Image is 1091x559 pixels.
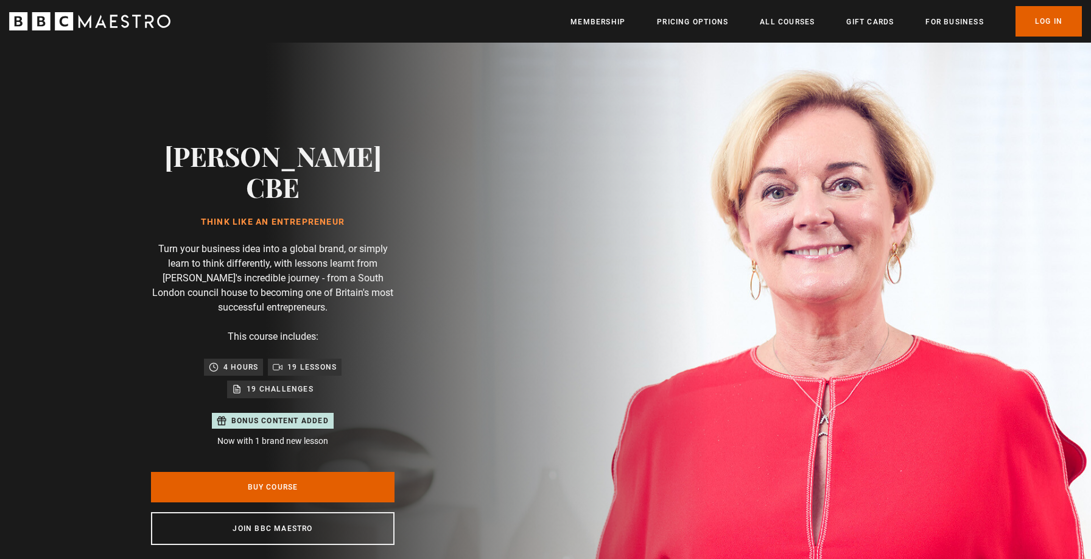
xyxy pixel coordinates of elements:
[570,6,1082,37] nav: Primary
[657,16,728,28] a: Pricing Options
[247,383,314,395] p: 19 Challenges
[212,435,334,448] p: Now with 1 brand new lesson
[925,16,983,28] a: For business
[151,217,395,227] h1: Think Like an Entrepreneur
[1016,6,1082,37] a: Log In
[287,361,337,373] p: 19 lessons
[151,472,395,502] a: Buy Course
[846,16,894,28] a: Gift Cards
[228,329,318,344] p: This course includes:
[223,361,258,373] p: 4 hours
[151,242,395,315] p: Turn your business idea into a global brand, or simply learn to think differently, with lessons l...
[9,12,170,30] svg: BBC Maestro
[151,140,395,203] h2: [PERSON_NAME] CBE
[570,16,625,28] a: Membership
[231,415,329,426] p: Bonus content added
[760,16,815,28] a: All Courses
